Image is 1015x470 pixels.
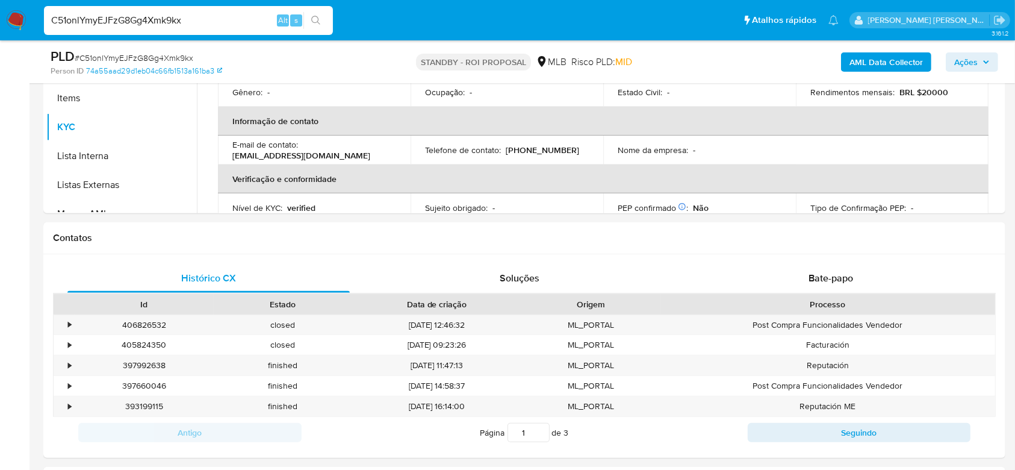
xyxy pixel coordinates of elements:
span: Histórico CX [181,271,236,285]
div: finished [214,396,353,416]
p: andrea.asantos@mercadopago.com.br [868,14,990,26]
p: - [267,87,270,98]
div: Estado [222,298,344,310]
span: Página de [480,423,569,442]
div: finished [214,356,353,375]
button: Listas Externas [46,171,197,199]
div: Origem [530,298,652,310]
p: Estado Civil : [618,87,662,98]
p: Nível de KYC : [232,202,282,213]
div: closed [214,335,353,355]
button: Marcas AML [46,199,197,228]
span: 3 [564,427,569,439]
div: 406826532 [75,315,214,335]
p: Não [693,202,709,213]
div: • [68,380,71,392]
div: • [68,319,71,331]
button: KYC [46,113,197,142]
div: 393199115 [75,396,214,416]
span: s [294,14,298,26]
div: Post Compra Funcionalidades Vendedor [660,376,995,396]
div: Data de criação [361,298,513,310]
div: • [68,401,71,412]
p: [EMAIL_ADDRESS][DOMAIN_NAME] [232,150,370,161]
p: verified [287,202,315,213]
p: STANDBY - ROI PROPOSAL [416,54,531,70]
div: ML_PORTAL [521,356,660,375]
p: Telefone de contato : [425,145,501,155]
span: Soluções [500,271,539,285]
span: Ações [954,52,978,72]
a: Sair [993,14,1006,27]
div: • [68,360,71,371]
div: Processo [669,298,987,310]
p: - [911,202,913,213]
span: Alt [278,14,288,26]
b: AML Data Collector [849,52,923,72]
p: Rendimentos mensais : [810,87,895,98]
button: Antigo [78,423,302,442]
b: PLD [51,46,75,66]
div: [DATE] 09:23:26 [352,335,521,355]
div: 397660046 [75,376,214,396]
p: PEP confirmado : [618,202,688,213]
button: Seguindo [748,423,971,442]
div: ML_PORTAL [521,376,660,396]
span: # C51onlYmyEJFzG8Gg4Xmk9kx [75,52,193,64]
p: Ocupação : [425,87,465,98]
p: [PHONE_NUMBER] [506,145,579,155]
p: Gênero : [232,87,262,98]
div: finished [214,376,353,396]
p: - [667,87,669,98]
th: Verificação e conformidade [218,164,989,193]
button: Lista Interna [46,142,197,171]
div: ML_PORTAL [521,335,660,355]
p: Nome da empresa : [618,145,688,155]
p: - [470,87,472,98]
div: ML_PORTAL [521,396,660,416]
div: [DATE] 16:14:00 [352,396,521,416]
span: Atalhos rápidos [752,14,816,27]
h1: Contatos [53,232,996,244]
p: - [492,202,495,213]
div: MLB [536,55,566,69]
div: 397992638 [75,356,214,375]
p: Sujeito obrigado : [425,202,488,213]
b: Person ID [51,66,84,77]
div: Id [83,298,205,310]
span: Bate-papo [809,271,853,285]
span: Risco PLD: [571,55,632,69]
div: Facturación [660,335,995,355]
div: [DATE] 11:47:13 [352,356,521,375]
button: search-icon [303,12,328,29]
button: Items [46,84,197,113]
span: 3.161.2 [992,28,1009,38]
span: MID [615,55,632,69]
p: E-mail de contato : [232,139,298,150]
p: BRL $20000 [899,87,948,98]
button: Ações [946,52,998,72]
div: Reputación [660,356,995,375]
div: [DATE] 14:58:37 [352,376,521,396]
div: • [68,339,71,351]
a: Notificações [828,15,839,25]
button: AML Data Collector [841,52,931,72]
div: ML_PORTAL [521,315,660,335]
input: Pesquise usuários ou casos... [44,13,333,28]
div: [DATE] 12:46:32 [352,315,521,335]
th: Informação de contato [218,107,989,136]
p: - [693,145,695,155]
div: 405824350 [75,335,214,355]
div: Reputación ME [660,396,995,416]
p: Tipo de Confirmação PEP : [810,202,906,213]
div: closed [214,315,353,335]
a: 74a55aad29d1eb04c66fb1513a161ba3 [86,66,222,77]
div: Post Compra Funcionalidades Vendedor [660,315,995,335]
